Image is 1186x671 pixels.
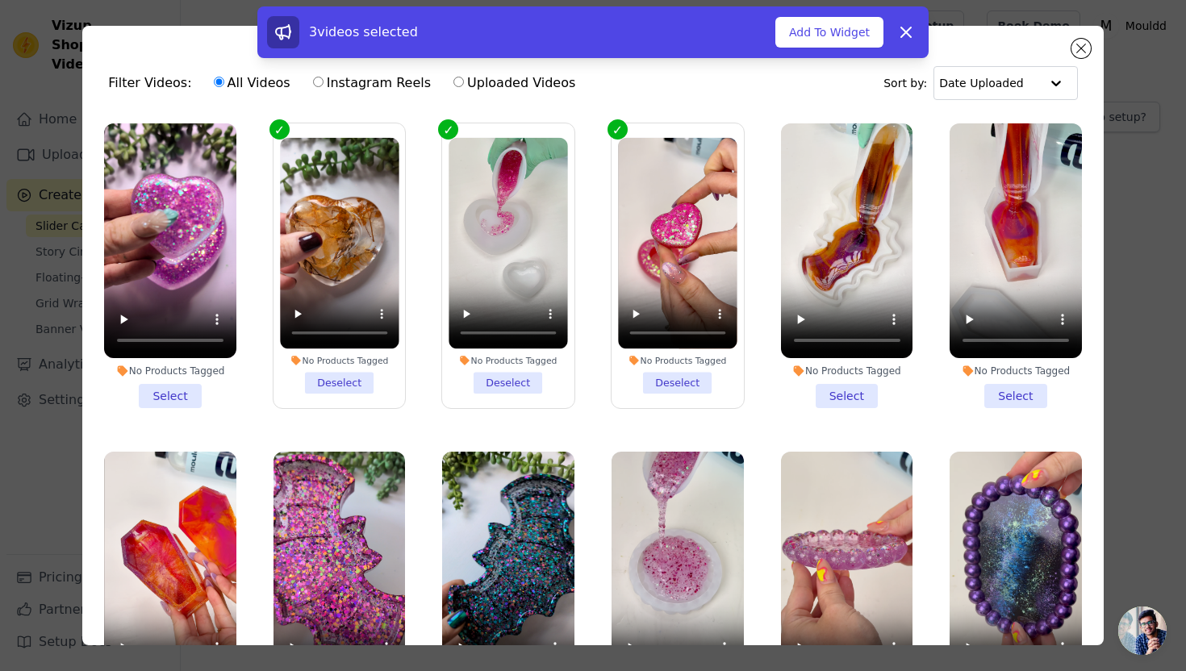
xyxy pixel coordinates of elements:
[775,17,883,48] button: Add To Widget
[309,24,418,40] span: 3 videos selected
[883,66,1078,100] div: Sort by:
[449,355,568,366] div: No Products Tagged
[781,365,913,377] div: No Products Tagged
[453,73,576,94] label: Uploaded Videos
[280,355,399,366] div: No Products Tagged
[1118,606,1167,655] div: Open chat
[950,365,1082,377] div: No Products Tagged
[104,365,236,377] div: No Products Tagged
[312,73,432,94] label: Instagram Reels
[108,65,584,102] div: Filter Videos:
[213,73,291,94] label: All Videos
[618,355,737,366] div: No Products Tagged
